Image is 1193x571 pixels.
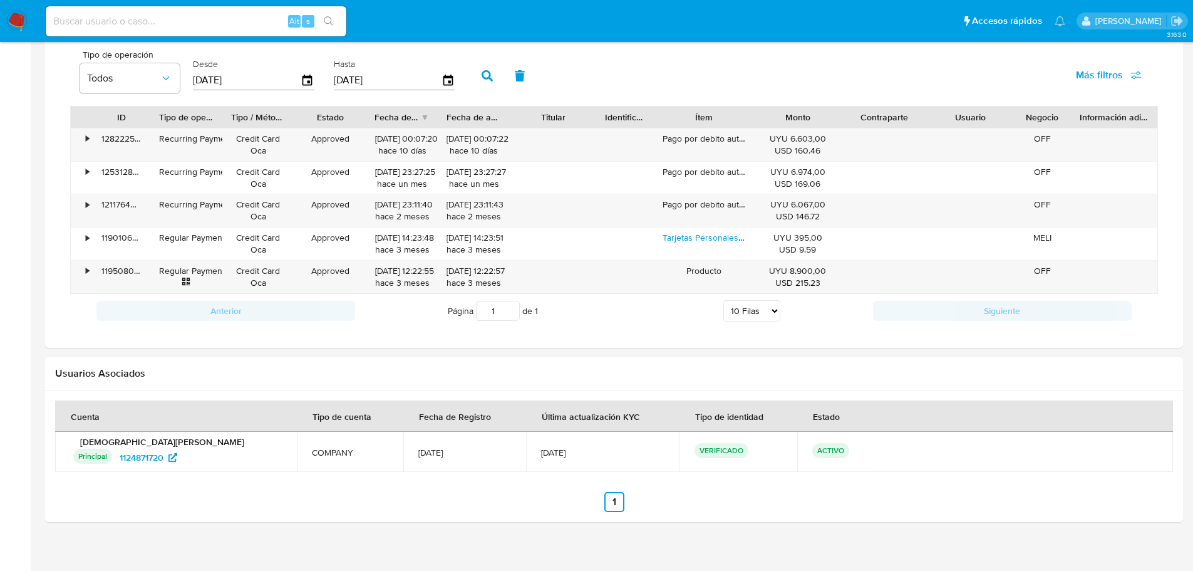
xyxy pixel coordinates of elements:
[1055,16,1065,26] a: Notificaciones
[1170,14,1184,28] a: Salir
[316,13,341,30] button: search-icon
[46,13,346,29] input: Buscar usuario o caso...
[55,367,1173,380] h2: Usuarios Asociados
[289,15,299,27] span: Alt
[1167,29,1187,39] span: 3.163.0
[306,15,310,27] span: s
[972,14,1042,28] span: Accesos rápidos
[1095,15,1166,27] p: federico.dibella@mercadolibre.com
